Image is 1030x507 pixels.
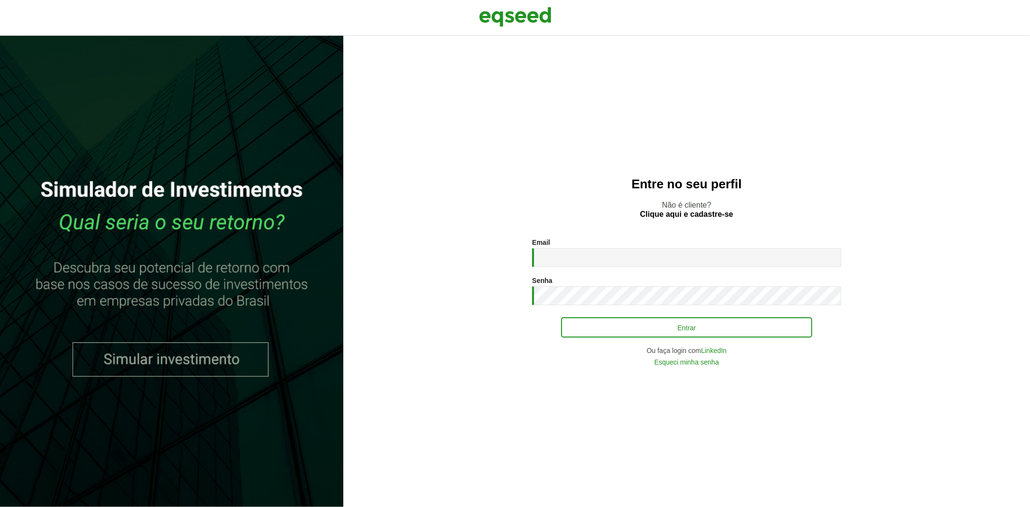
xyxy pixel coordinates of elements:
a: LinkedIn [701,347,727,354]
h2: Entre no seu perfil [363,177,1011,191]
div: Ou faça login com [532,347,841,354]
label: Email [532,239,550,246]
img: EqSeed Logo [479,5,551,29]
label: Senha [532,277,552,284]
p: Não é cliente? [363,200,1011,219]
a: Clique aqui e cadastre-se [640,211,734,218]
a: Esqueci minha senha [654,359,719,366]
button: Entrar [561,317,812,338]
